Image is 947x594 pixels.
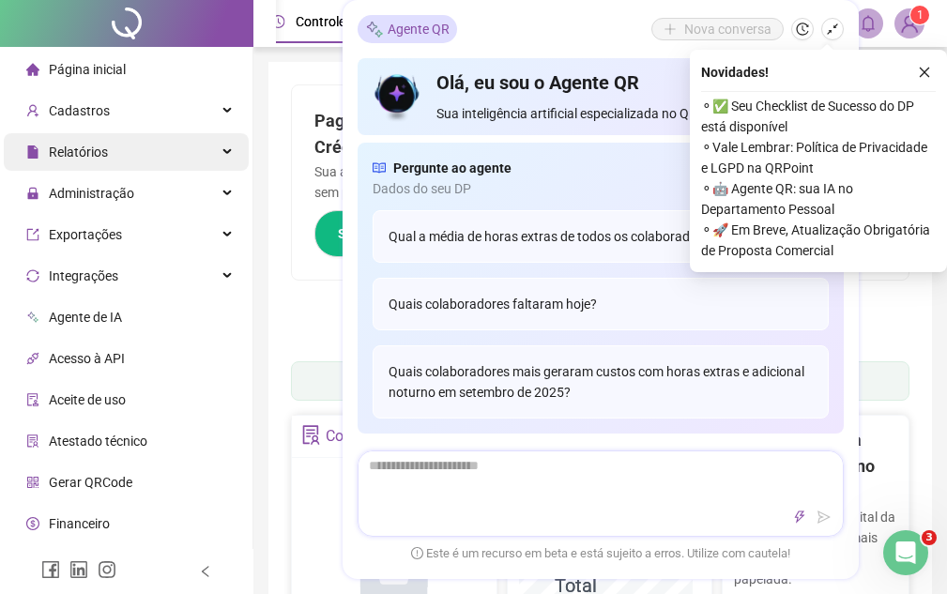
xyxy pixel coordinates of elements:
[918,66,931,79] span: close
[373,158,386,178] span: read
[701,178,936,220] span: ⚬ 🤖 Agente QR: sua IA no Departamento Pessoal
[26,104,39,117] span: user-add
[314,108,578,161] h2: Pague o QRPoint com Cartão de Crédito
[373,345,829,419] div: Quais colaboradores mais geraram custos com horas extras e adicional noturno em setembro de 2025?
[813,506,835,528] button: send
[701,96,936,137] span: ⚬ ✅ Seu Checklist de Sucesso do DP está disponível
[373,69,422,124] img: icon
[26,517,39,530] span: dollar
[49,351,125,366] span: Acesso à API
[49,103,110,118] span: Cadastros
[49,227,122,242] span: Exportações
[49,392,126,407] span: Aceite de uso
[796,23,809,36] span: history
[199,565,212,578] span: left
[373,278,829,330] div: Quais colaboradores faltaram hoje?
[883,530,928,575] iframe: Intercom live chat
[701,62,769,83] span: Novidades !
[338,223,405,244] span: Saiba mais
[358,15,457,43] div: Agente QR
[26,434,39,448] span: solution
[365,20,384,39] img: sparkle-icon.fc2bf0ac1784a2077858766a79e2daf3.svg
[26,393,39,406] span: audit
[296,14,400,29] span: Controle de ponto
[49,434,147,449] span: Atestado técnico
[701,220,936,261] span: ⚬ 🚀 Em Breve, Atualização Obrigatória de Proposta Comercial
[373,178,829,199] span: Dados do seu DP
[895,9,924,38] img: 56391
[49,145,108,160] span: Relatórios
[826,23,839,36] span: shrink
[314,210,449,257] button: Saiba mais
[41,560,60,579] span: facebook
[49,475,132,490] span: Gerar QRCode
[26,63,39,76] span: home
[436,103,828,124] span: Sua inteligência artificial especializada no QRPoint.
[49,186,134,201] span: Administração
[26,145,39,159] span: file
[69,560,88,579] span: linkedin
[922,530,937,545] span: 3
[26,228,39,241] span: export
[373,210,829,263] div: Qual a média de horas extras de todos os colaboradores esse mês?
[49,268,118,283] span: Integrações
[26,269,39,282] span: sync
[393,158,512,178] span: Pergunte ao agente
[26,187,39,200] span: lock
[326,420,447,452] div: Convites enviados
[701,137,936,178] span: ⚬ Vale Lembrar: Política de Privacidade e LGPD na QRPoint
[49,310,122,325] span: Agente de IA
[314,161,578,203] p: Sua assinatura: mais segurança, prática e sem preocupações com boletos!
[49,516,110,531] span: Financeiro
[860,15,877,32] span: bell
[49,62,126,77] span: Página inicial
[788,506,811,528] button: thunderbolt
[411,544,790,563] span: Este é um recurso em beta e está sujeito a erros. Utilize com cautela!
[301,425,321,445] span: solution
[651,18,784,40] button: Nova conversa
[793,510,806,524] span: thunderbolt
[436,69,828,96] h4: Olá, eu sou o Agente QR
[411,547,423,559] span: exclamation-circle
[910,6,929,24] sup: Atualize o seu contato no menu Meus Dados
[98,560,116,579] span: instagram
[271,15,284,28] span: clock-circle
[917,8,924,22] span: 1
[26,352,39,365] span: api
[26,476,39,489] span: qrcode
